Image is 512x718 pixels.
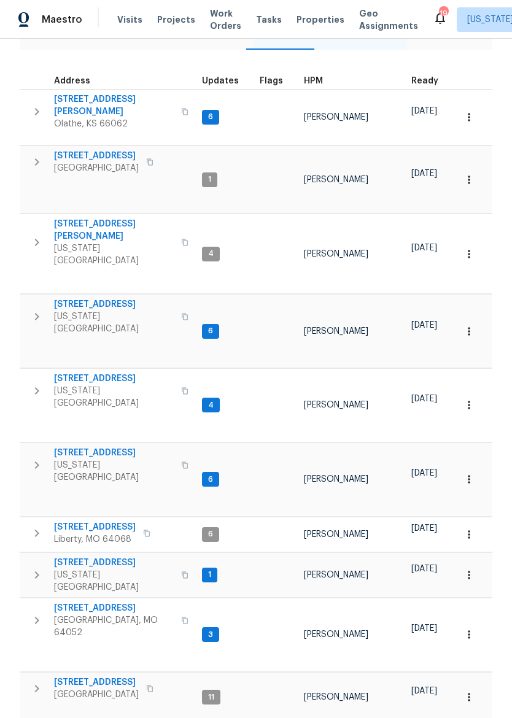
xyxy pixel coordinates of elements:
[54,569,174,593] span: [US_STATE][GEOGRAPHIC_DATA]
[54,118,174,130] span: Olathe, KS 66062
[411,77,438,85] span: Ready
[203,692,219,703] span: 11
[203,326,218,336] span: 6
[304,113,368,122] span: [PERSON_NAME]
[304,530,368,539] span: [PERSON_NAME]
[54,93,174,118] span: [STREET_ADDRESS][PERSON_NAME]
[304,630,368,639] span: [PERSON_NAME]
[54,602,174,614] span: [STREET_ADDRESS]
[411,565,437,573] span: [DATE]
[54,162,139,174] span: [GEOGRAPHIC_DATA]
[411,524,437,533] span: [DATE]
[304,327,368,336] span: [PERSON_NAME]
[54,521,136,533] span: [STREET_ADDRESS]
[54,459,174,484] span: [US_STATE][GEOGRAPHIC_DATA]
[411,469,437,477] span: [DATE]
[157,14,195,26] span: Projects
[411,687,437,695] span: [DATE]
[260,77,283,85] span: Flags
[203,112,218,122] span: 6
[203,630,218,640] span: 3
[54,77,90,85] span: Address
[203,174,216,185] span: 1
[359,7,418,32] span: Geo Assignments
[304,77,323,85] span: HPM
[304,401,368,409] span: [PERSON_NAME]
[304,250,368,258] span: [PERSON_NAME]
[54,447,174,459] span: [STREET_ADDRESS]
[54,385,174,409] span: [US_STATE][GEOGRAPHIC_DATA]
[411,624,437,633] span: [DATE]
[304,475,368,484] span: [PERSON_NAME]
[42,14,82,26] span: Maestro
[256,15,282,24] span: Tasks
[54,242,174,267] span: [US_STATE][GEOGRAPHIC_DATA]
[304,693,368,701] span: [PERSON_NAME]
[411,244,437,252] span: [DATE]
[117,14,142,26] span: Visits
[54,533,136,546] span: Liberty, MO 64068
[54,150,139,162] span: [STREET_ADDRESS]
[203,529,218,539] span: 6
[54,373,174,385] span: [STREET_ADDRESS]
[54,557,174,569] span: [STREET_ADDRESS]
[203,569,216,580] span: 1
[439,7,448,20] div: 19
[203,474,218,485] span: 6
[54,311,174,335] span: [US_STATE][GEOGRAPHIC_DATA]
[203,400,219,411] span: 4
[54,676,139,689] span: [STREET_ADDRESS]
[411,169,437,178] span: [DATE]
[411,77,449,85] div: Earliest renovation start date (first business day after COE or Checkout)
[304,571,368,579] span: [PERSON_NAME]
[411,395,437,403] span: [DATE]
[304,176,368,184] span: [PERSON_NAME]
[54,689,139,701] span: [GEOGRAPHIC_DATA]
[203,249,219,259] span: 4
[54,298,174,311] span: [STREET_ADDRESS]
[54,218,174,242] span: [STREET_ADDRESS][PERSON_NAME]
[202,77,239,85] span: Updates
[297,14,344,26] span: Properties
[411,321,437,330] span: [DATE]
[411,107,437,115] span: [DATE]
[54,614,174,639] span: [GEOGRAPHIC_DATA], MO 64052
[210,7,241,32] span: Work Orders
